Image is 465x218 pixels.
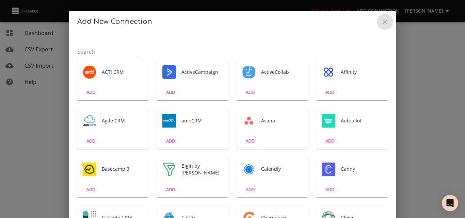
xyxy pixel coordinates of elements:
button: ADD [319,184,341,195]
span: ADD [241,137,259,145]
div: Tool [322,163,335,176]
span: ADD [82,186,100,194]
button: ADD [239,136,261,146]
img: amoCRM [162,114,176,128]
button: ADD [239,87,261,98]
img: Basecamp 3 [83,163,96,176]
button: ADD [319,87,341,98]
span: Asana [261,117,303,124]
span: ADD [82,88,100,96]
img: Affinity [322,65,335,79]
span: Calendly [261,166,303,172]
img: Asana [242,114,256,128]
img: Canny [322,163,335,176]
div: Tool [83,114,96,128]
div: Tool [242,163,256,176]
span: ADD [241,88,259,96]
div: Tool [322,65,335,79]
div: Open Intercom Messenger [442,195,458,211]
img: ACT! CRM [83,65,96,79]
button: ADD [160,136,181,146]
span: ActiveCollab [261,69,303,76]
div: Tool [242,114,256,128]
button: ADD [80,136,102,146]
div: Tool [242,65,256,79]
button: ADD [160,87,181,98]
div: Tool [162,114,176,128]
span: Basecamp 3 [102,166,143,172]
button: ADD [80,184,102,195]
span: ACT! CRM [102,69,143,76]
div: Tool [162,163,176,176]
span: Agile CRM [102,117,143,124]
img: ActiveCampaign [162,65,176,79]
button: Close [377,14,393,30]
h2: Add New Connection [77,16,388,27]
span: ADD [161,137,180,145]
div: Tool [322,114,335,128]
span: ADD [161,186,180,194]
img: Calendly [242,163,256,176]
span: ADD [321,88,339,96]
span: Autopilot [341,117,382,124]
span: Affinity [341,69,382,76]
img: Agile CRM [83,114,96,128]
span: ADD [241,186,259,194]
div: Tool [83,65,96,79]
img: ActiveCollab [242,65,256,79]
span: ADD [321,186,339,194]
button: ADD [80,87,102,98]
span: Canny [341,166,382,172]
div: Tool [83,163,96,176]
button: ADD [239,184,261,195]
span: ADD [161,88,180,96]
span: Bigin by [PERSON_NAME] [181,163,223,176]
span: ADD [82,137,100,145]
div: Tool [162,65,176,79]
span: ActiveCampaign [181,69,223,76]
button: ADD [160,184,181,195]
img: Autopilot [322,114,335,128]
button: ADD [319,136,341,146]
img: Bigin by Zoho CRM [162,163,176,176]
span: ADD [321,137,339,145]
span: amoCRM [181,117,223,124]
